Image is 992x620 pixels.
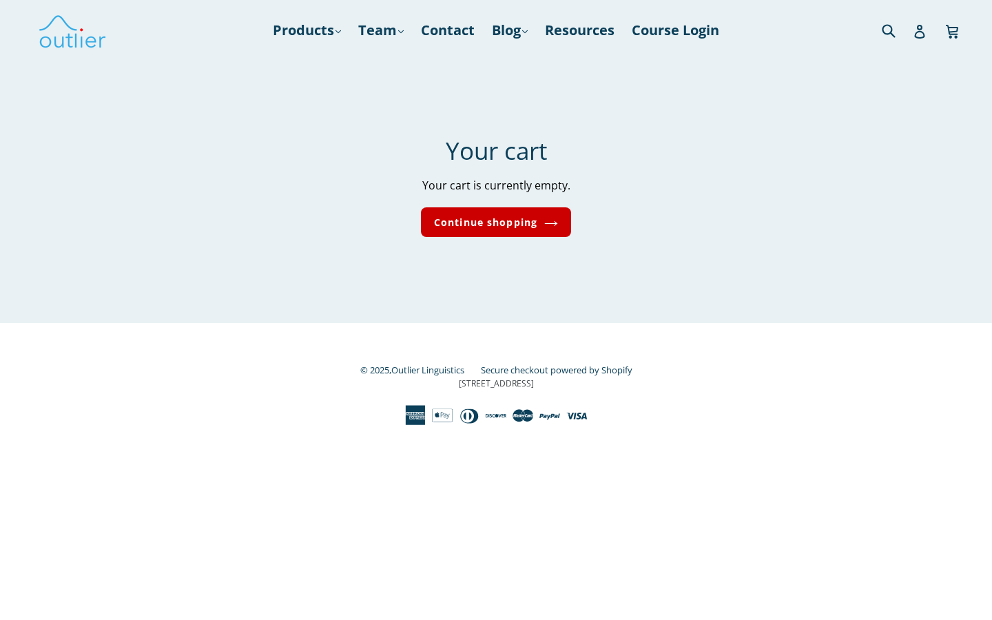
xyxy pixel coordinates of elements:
a: Products [266,18,348,43]
a: Course Login [625,18,726,43]
a: Contact [414,18,482,43]
a: Secure checkout powered by Shopify [481,364,632,376]
a: Outlier Linguistics [391,364,464,376]
p: [STREET_ADDRESS] [121,378,871,390]
img: Outlier Linguistics [38,10,107,50]
input: Search [878,16,916,44]
p: Your cart is currently empty. [158,178,834,194]
a: Blog [485,18,535,43]
h1: Your cart [158,136,834,165]
a: Continue shopping [421,207,571,237]
small: © 2025, [360,364,478,376]
a: Team [351,18,411,43]
a: Resources [538,18,621,43]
